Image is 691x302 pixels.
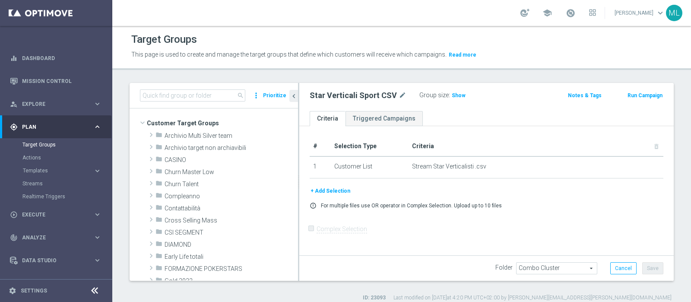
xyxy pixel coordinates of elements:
[310,137,331,156] th: #
[22,164,111,177] div: Templates
[495,264,513,271] label: Folder
[452,92,466,99] span: Show
[448,50,477,60] button: Read more
[155,180,162,190] i: folder
[10,211,93,219] div: Execute
[412,143,434,149] span: Criteria
[10,234,93,242] div: Analyze
[10,234,18,242] i: track_changes
[165,205,298,212] span: Contattabilit&#xE0;
[290,92,298,100] i: chevron_left
[567,91,602,100] button: Notes & Tags
[22,235,93,240] span: Analyze
[252,89,260,102] i: more_vert
[147,117,298,129] span: Customer Target Groups
[10,123,18,131] i: gps_fixed
[22,193,90,200] a: Realtime Triggers
[9,287,16,295] i: settings
[155,143,162,153] i: folder
[21,288,47,293] a: Settings
[22,167,102,174] button: Templates keyboard_arrow_right
[10,101,102,108] button: person_search Explore keyboard_arrow_right
[22,47,101,70] a: Dashboard
[155,131,162,141] i: folder
[317,225,367,233] label: Complex Selection
[10,123,93,131] div: Plan
[165,217,298,224] span: Cross Selling Mass
[23,168,93,173] div: Templates
[321,202,502,209] p: For multiple files use OR operator in Complex Selection. Upload up to 10 files
[155,240,162,250] i: folder
[393,294,672,302] label: Last modified on [DATE] at 4:20 PM UTC+02:00 by [PERSON_NAME][EMAIL_ADDRESS][PERSON_NAME][DOMAIN_...
[10,78,102,85] button: Mission Control
[10,211,102,218] button: play_circle_outline Execute keyboard_arrow_right
[237,92,244,99] span: search
[22,124,93,130] span: Plan
[22,141,90,148] a: Target Groups
[610,262,637,274] button: Cancel
[310,156,331,178] td: 1
[131,33,197,46] h1: Target Groups
[310,186,351,196] button: + Add Selection
[10,100,18,108] i: person_search
[262,90,288,102] button: Prioritize
[22,180,90,187] a: Streams
[155,252,162,262] i: folder
[10,124,102,130] button: gps_fixed Plan keyboard_arrow_right
[22,102,93,107] span: Explore
[656,8,665,18] span: keyboard_arrow_down
[22,190,111,203] div: Realtime Triggers
[165,265,298,273] span: FORMAZIONE POKERSTARS
[165,144,298,152] span: Archivio target non archiavibili
[93,210,101,219] i: keyboard_arrow_right
[93,123,101,131] i: keyboard_arrow_right
[542,8,552,18] span: school
[93,233,101,242] i: keyboard_arrow_right
[310,90,397,101] h2: Star Verticali Sport CSV
[23,168,85,173] span: Templates
[10,257,102,264] button: Data Studio keyboard_arrow_right
[155,204,162,214] i: folder
[10,70,101,92] div: Mission Control
[412,163,486,170] span: Stream Star Verticalisti .csv
[10,234,102,241] button: track_changes Analyze keyboard_arrow_right
[310,111,345,126] a: Criteria
[627,91,663,100] button: Run Campaign
[22,154,90,161] a: Actions
[165,181,298,188] span: Churn Talent
[642,262,663,274] button: Save
[22,70,101,92] a: Mission Control
[165,193,298,200] span: Compleanno
[22,212,93,217] span: Execute
[10,257,93,264] div: Data Studio
[399,90,406,101] i: mode_edit
[10,211,18,219] i: play_circle_outline
[614,6,666,19] a: [PERSON_NAME]keyboard_arrow_down
[22,272,90,295] a: Optibot
[22,151,111,164] div: Actions
[165,241,298,248] span: DIAMOND
[10,47,101,70] div: Dashboard
[363,294,386,302] label: ID: 23093
[22,138,111,151] div: Target Groups
[10,55,102,62] button: equalizer Dashboard
[10,54,18,62] i: equalizer
[93,167,101,175] i: keyboard_arrow_right
[165,229,298,236] span: CSI SEGMENT
[93,256,101,264] i: keyboard_arrow_right
[155,228,162,238] i: folder
[140,89,245,102] input: Quick find group or folder
[155,168,162,178] i: folder
[155,156,162,165] i: folder
[419,92,449,99] label: Group size
[289,90,298,102] button: chevron_left
[10,272,101,295] div: Optibot
[22,177,111,190] div: Streams
[131,51,447,58] span: This page is used to create and manage the target groups that define which customers will receive...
